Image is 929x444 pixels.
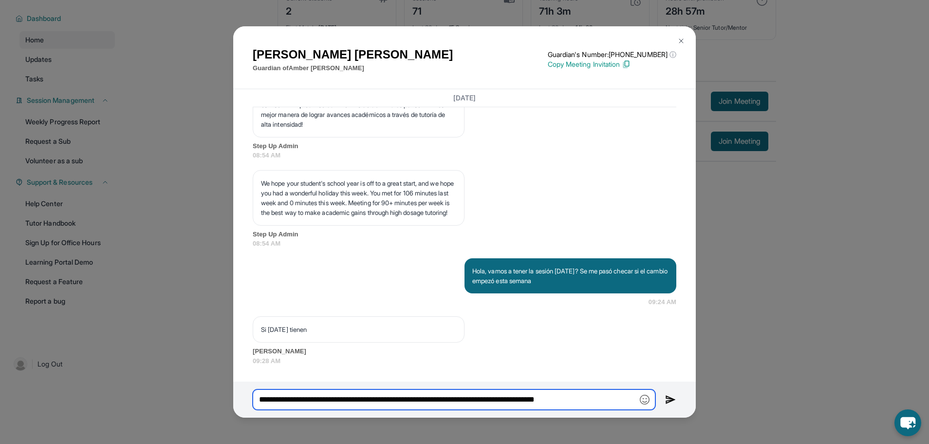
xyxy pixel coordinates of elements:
p: Guardian's Number: [PHONE_NUMBER] [548,50,676,59]
span: Step Up Admin [253,141,676,151]
img: Send icon [665,394,676,405]
p: Hola, vamos a tener la sesión [DATE]? Se me pasó checar si el cambio empezó esta semana [472,266,669,286]
p: Si [DATE] tienen [261,325,456,334]
img: Copy Icon [622,60,631,69]
span: ⓘ [669,50,676,59]
p: We hope your student's school year is off to a great start, and we hope you had a wonderful holid... [261,178,456,217]
button: chat-button [894,409,921,436]
h1: [PERSON_NAME] [PERSON_NAME] [253,46,453,63]
span: 08:54 AM [253,239,676,249]
img: Emoji [640,395,650,405]
img: Close Icon [677,37,685,45]
span: [PERSON_NAME] [253,347,676,356]
span: 08:54 AM [253,151,676,160]
h3: [DATE] [253,93,676,103]
span: 09:24 AM [649,297,676,307]
p: Copy Meeting Invitation [548,59,676,69]
p: Guardian of Amber [PERSON_NAME] [253,63,453,73]
span: 09:28 AM [253,356,676,366]
span: Step Up Admin [253,230,676,239]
